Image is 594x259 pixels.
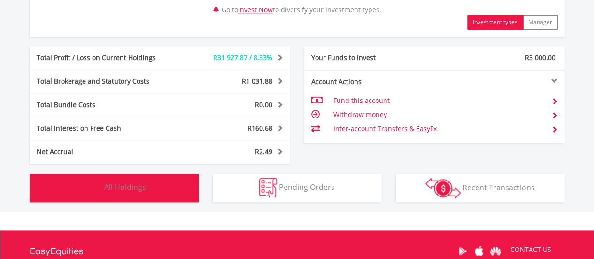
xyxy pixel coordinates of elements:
[304,53,435,63] div: Your Funds to Invest
[82,178,102,198] img: holdings-wht.png
[467,15,523,30] button: Investment types
[30,147,182,157] div: Net Accrual
[333,122,544,136] td: Inter-account Transfers & EasyFx
[104,182,146,192] span: All Holdings
[255,147,272,156] span: R2.49
[213,174,382,202] button: Pending Orders
[425,178,461,198] img: transactions-zar-wht.png
[279,182,335,192] span: Pending Orders
[30,100,182,110] div: Total Bundle Costs
[30,77,182,86] div: Total Brokerage and Statutory Costs
[213,53,272,62] span: R31 927.87 / 8.33%
[304,77,435,86] div: Account Actions
[247,124,272,133] span: R160.68
[396,174,565,202] button: Recent Transactions
[523,15,558,30] button: Manager
[259,178,277,198] img: pending_instructions-wht.png
[30,174,199,202] button: All Holdings
[333,94,544,108] td: Fund this account
[525,53,555,62] span: R3 000.00
[333,108,544,122] td: Withdraw money
[255,100,272,109] span: R0.00
[30,124,182,133] div: Total Interest on Free Cash
[238,5,273,14] a: Invest Now
[30,53,182,63] div: Total Profit / Loss on Current Holdings
[242,77,272,86] span: R1 031.88
[463,182,535,192] span: Recent Transactions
